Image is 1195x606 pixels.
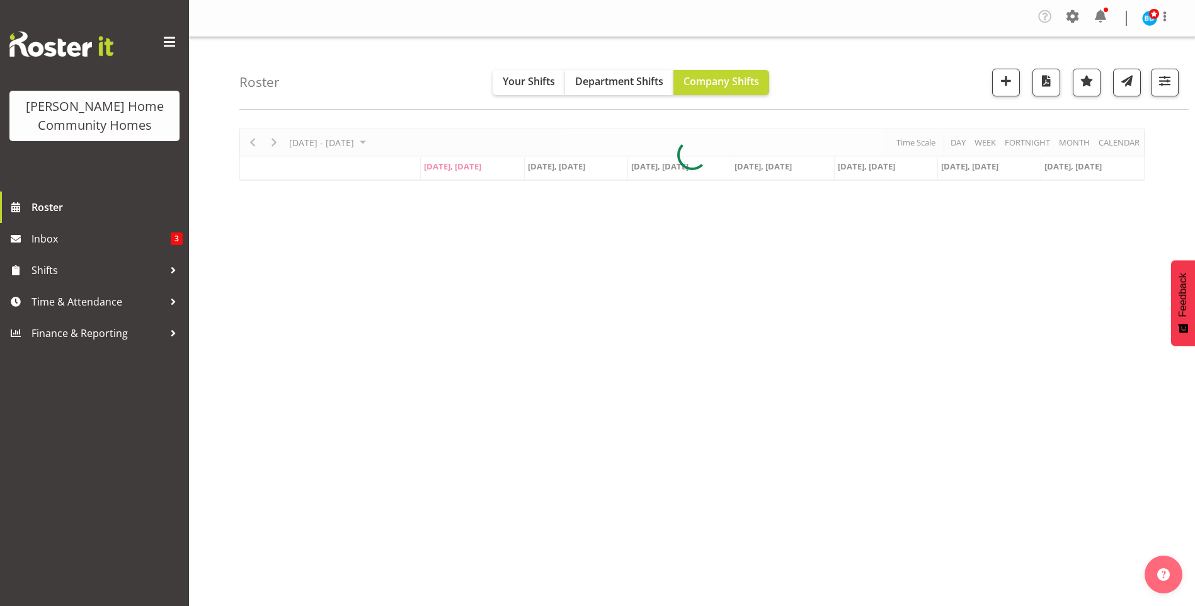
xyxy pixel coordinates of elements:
h4: Roster [239,75,280,89]
span: 3 [171,232,183,245]
span: Roster [31,198,183,217]
button: Department Shifts [565,70,673,95]
img: barbara-dunlop8515.jpg [1142,11,1157,26]
span: Your Shifts [503,74,555,88]
button: Feedback - Show survey [1171,260,1195,346]
button: Add a new shift [992,69,1020,96]
span: Company Shifts [683,74,759,88]
span: Finance & Reporting [31,324,164,343]
span: Inbox [31,229,171,248]
img: help-xxl-2.png [1157,568,1170,581]
button: Filter Shifts [1151,69,1179,96]
span: Time & Attendance [31,292,164,311]
button: Highlight an important date within the roster. [1073,69,1101,96]
div: [PERSON_NAME] Home Community Homes [22,97,167,135]
img: Rosterit website logo [9,31,113,57]
span: Feedback [1177,273,1189,317]
button: Company Shifts [673,70,769,95]
button: Send a list of all shifts for the selected filtered period to all rostered employees. [1113,69,1141,96]
button: Download a PDF of the roster according to the set date range. [1032,69,1060,96]
span: Department Shifts [575,74,663,88]
button: Your Shifts [493,70,565,95]
span: Shifts [31,261,164,280]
